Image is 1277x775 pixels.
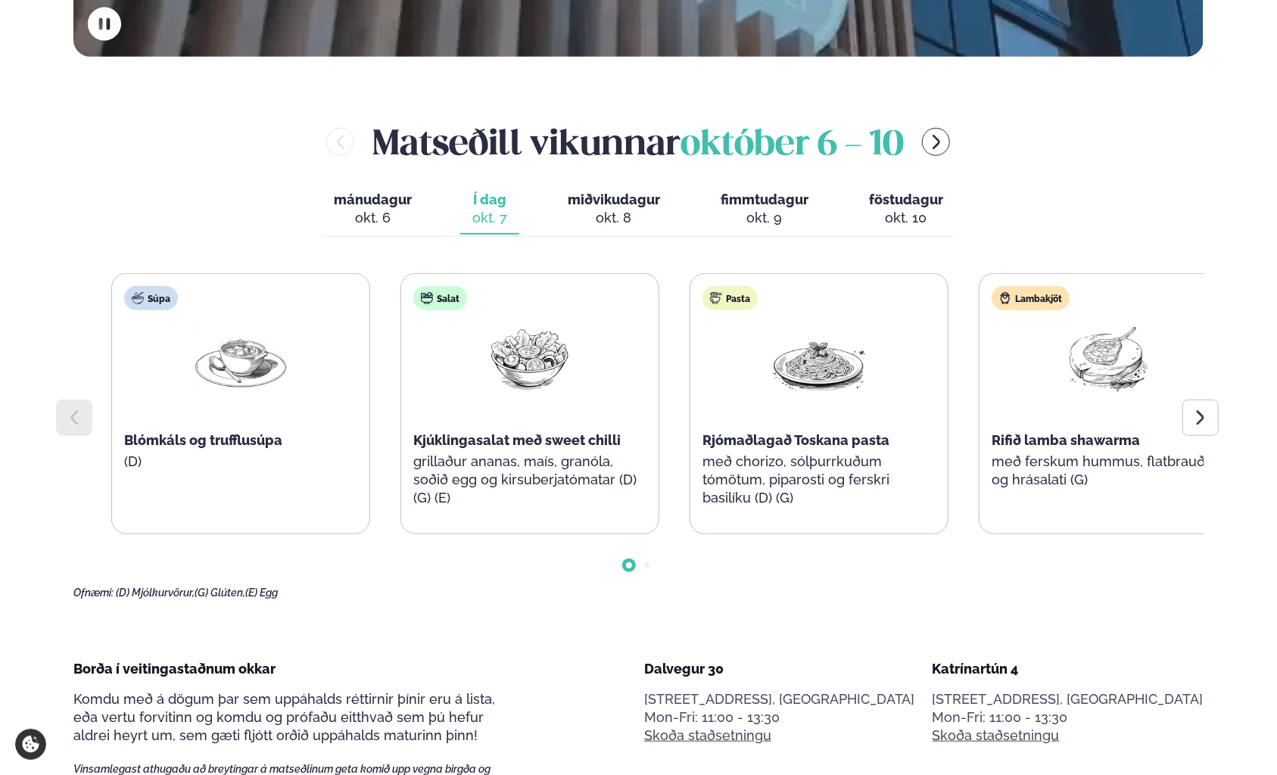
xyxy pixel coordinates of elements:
img: Soup.png [192,322,289,393]
span: Go to slide 2 [644,562,650,568]
a: Skoða staðsetningu [644,727,771,745]
p: með chorizo, sólþurrkuðum tómötum, piparosti og ferskri basilíku (D) (G) [702,453,936,507]
button: fimmtudagur okt. 9 [709,185,821,235]
div: Pasta [702,286,758,310]
div: Dalvegur 30 [644,660,915,678]
span: Rifið lamba shawarma [992,432,1140,448]
div: okt. 10 [869,209,943,227]
img: soup.svg [132,292,144,304]
h2: Matseðill vikunnar [372,117,904,167]
div: Mon-Fri: 11:00 - 13:30 [644,708,915,727]
button: menu-btn-right [922,128,950,156]
button: menu-btn-left [326,128,354,156]
div: Salat [413,286,467,310]
button: föstudagur okt. 10 [857,185,955,235]
span: (D) Mjólkurvörur, [116,587,195,599]
div: Mon-Fri: 11:00 - 13:30 [933,708,1204,727]
span: Rjómaðlagað Toskana pasta [702,432,889,448]
img: Lamb.svg [999,292,1011,304]
img: salad.svg [421,292,433,304]
span: (E) Egg [245,587,278,599]
span: (G) Glúten, [195,587,245,599]
button: mánudagur okt. 6 [322,185,424,235]
button: miðvikudagur okt. 8 [556,185,672,235]
p: [STREET_ADDRESS], [GEOGRAPHIC_DATA] [644,690,915,708]
span: október 6 - 10 [681,129,904,162]
span: miðvikudagur [568,191,660,207]
div: Lambakjöt [992,286,1070,310]
div: okt. 6 [334,209,412,227]
span: Blómkáls og trufflusúpa [124,432,282,448]
img: Spagetti.png [771,322,867,393]
div: Katrínartún 4 [933,660,1204,678]
img: Salad.png [481,322,578,393]
div: okt. 7 [472,209,507,227]
a: Skoða staðsetningu [933,727,1060,745]
span: mánudagur [334,191,412,207]
div: okt. 8 [568,209,660,227]
img: Lamb-Meat.png [1060,322,1157,393]
span: Í dag [472,191,507,209]
div: okt. 9 [721,209,808,227]
p: með ferskum hummus, flatbrauði og hrásalati (G) [992,453,1225,489]
p: (D) [124,453,357,471]
div: Súpa [124,286,178,310]
p: grillaður ananas, maís, granóla, soðið egg og kirsuberjatómatar (D) (G) (E) [413,453,646,507]
span: Go to slide 1 [626,562,632,568]
p: [STREET_ADDRESS], [GEOGRAPHIC_DATA] [933,690,1204,708]
span: fimmtudagur [721,191,808,207]
span: Kjúklingasalat með sweet chilli [413,432,621,448]
a: Cookie settings [15,729,46,760]
span: Komdu með á dögum þar sem uppáhalds réttirnir þínir eru á lista, eða vertu forvitinn og komdu og ... [73,691,495,743]
span: Borða í veitingastaðnum okkar [73,661,276,677]
span: föstudagur [869,191,943,207]
button: Í dag okt. 7 [460,185,519,235]
span: Ofnæmi: [73,587,114,599]
img: pasta.svg [710,292,722,304]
